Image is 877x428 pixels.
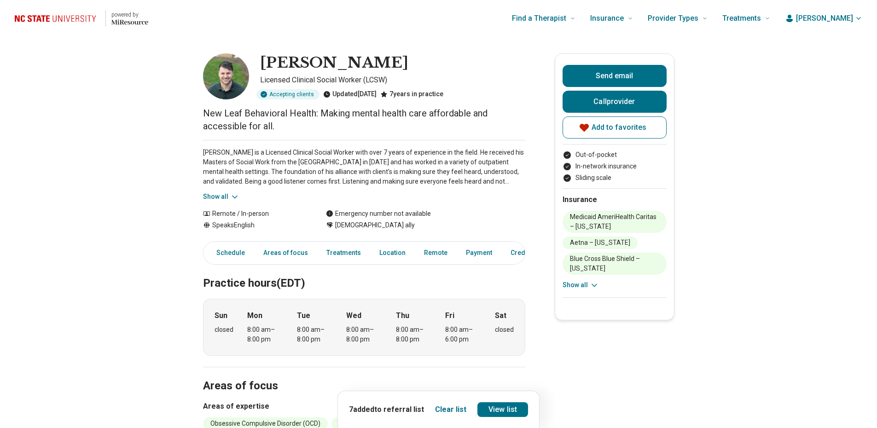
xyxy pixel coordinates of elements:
[563,237,638,249] li: Aetna – [US_STATE]
[205,243,250,262] a: Schedule
[563,253,667,275] li: Blue Cross Blue Shield – [US_STATE]
[563,194,667,205] h2: Insurance
[335,220,415,230] span: [DEMOGRAPHIC_DATA] ally
[648,12,698,25] span: Provider Types
[563,91,667,113] button: Callprovider
[785,13,862,24] button: [PERSON_NAME]
[495,325,514,335] div: closed
[590,12,624,25] span: Insurance
[203,220,308,230] div: Speaks English
[445,310,454,321] strong: Fri
[563,116,667,139] button: Add to favorites
[418,243,453,262] a: Remote
[247,325,283,344] div: 8:00 am – 8:00 pm
[203,53,249,99] img: Brandon Hester, Licensed Clinical Social Worker (LCSW)
[321,243,366,262] a: Treatments
[563,150,667,160] li: Out-of-pocket
[374,405,424,414] span: to referral list
[260,75,525,86] p: Licensed Clinical Social Worker (LCSW)
[323,89,377,99] div: Updated [DATE]
[203,401,525,412] h3: Areas of expertise
[445,325,481,344] div: 8:00 am – 6:00 pm
[396,325,431,344] div: 8:00 am – 8:00 pm
[203,148,525,186] p: [PERSON_NAME] is a Licensed Clinical Social Worker with over 7 years of experience in the field. ...
[374,243,411,262] a: Location
[563,280,599,290] button: Show all
[297,325,332,344] div: 8:00 am – 8:00 pm
[215,325,233,335] div: closed
[203,192,239,202] button: Show all
[512,12,566,25] span: Find a Therapist
[460,243,498,262] a: Payment
[247,310,262,321] strong: Mon
[477,402,528,417] a: View list
[796,13,853,24] span: [PERSON_NAME]
[495,310,506,321] strong: Sat
[260,53,408,73] h1: [PERSON_NAME]
[435,404,466,415] button: Clear list
[505,243,551,262] a: Credentials
[346,325,382,344] div: 8:00 am – 8:00 pm
[203,209,308,219] div: Remote / In-person
[256,89,319,99] div: Accepting clients
[203,299,525,356] div: When does the program meet?
[297,310,310,321] strong: Tue
[380,89,443,99] div: 7 years in practice
[563,173,667,183] li: Sliding scale
[396,310,409,321] strong: Thu
[203,107,525,133] p: New Leaf Behavioral Health: Making mental health care affordable and accessible for all.
[203,356,525,394] h2: Areas of focus
[349,404,424,415] p: 7 added
[563,65,667,87] button: Send email
[563,162,667,171] li: In-network insurance
[326,209,431,219] div: Emergency number not available
[346,310,361,321] strong: Wed
[592,124,647,131] span: Add to favorites
[722,12,761,25] span: Treatments
[563,211,667,233] li: Medicaid AmeriHealth Caritas – [US_STATE]
[111,11,148,18] p: powered by
[563,150,667,183] ul: Payment options
[15,4,148,33] a: Home page
[215,310,227,321] strong: Sun
[258,243,314,262] a: Areas of focus
[203,254,525,291] h2: Practice hours (EDT)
